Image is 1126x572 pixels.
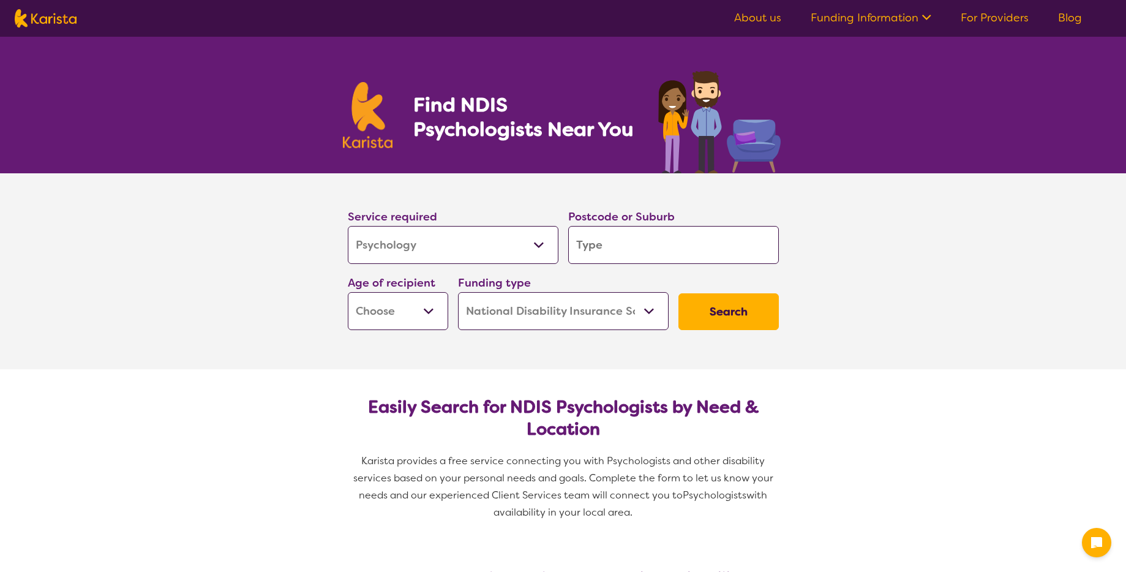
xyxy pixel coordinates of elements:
[568,226,779,264] input: Type
[458,276,531,290] label: Funding type
[568,209,675,224] label: Postcode or Suburb
[683,489,746,502] span: Psychologists
[358,396,769,440] h2: Easily Search for NDIS Psychologists by Need & Location
[348,209,437,224] label: Service required
[811,10,931,25] a: Funding Information
[654,66,784,173] img: psychology
[678,293,779,330] button: Search
[353,454,776,502] span: Karista provides a free service connecting you with Psychologists and other disability services b...
[1058,10,1082,25] a: Blog
[15,9,77,28] img: Karista logo
[961,10,1029,25] a: For Providers
[348,276,435,290] label: Age of recipient
[343,82,393,148] img: Karista logo
[413,92,640,141] h1: Find NDIS Psychologists Near You
[734,10,781,25] a: About us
